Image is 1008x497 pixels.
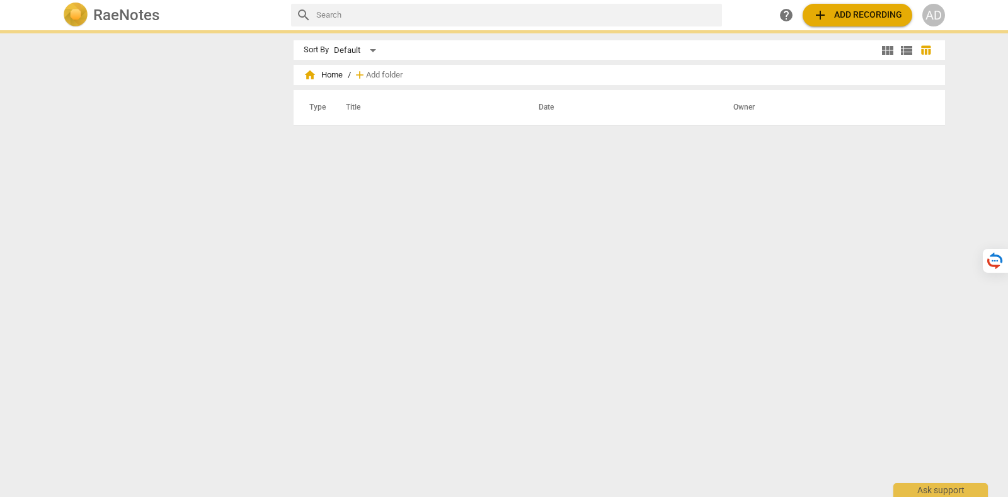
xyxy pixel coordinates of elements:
[893,483,988,497] div: Ask support
[348,71,351,80] span: /
[878,41,897,60] button: Tile view
[779,8,794,23] span: help
[331,90,524,125] th: Title
[813,8,828,23] span: add
[803,4,912,26] button: Upload
[775,4,798,26] a: Help
[897,41,916,60] button: List view
[304,69,316,81] span: home
[299,90,331,125] th: Type
[334,40,381,60] div: Default
[920,44,932,56] span: table_chart
[304,69,343,81] span: Home
[353,69,366,81] span: add
[296,8,311,23] span: search
[63,3,88,28] img: Logo
[93,6,159,24] h2: RaeNotes
[366,71,403,80] span: Add folder
[718,90,932,125] th: Owner
[922,4,945,26] button: AD
[899,43,914,58] span: view_list
[916,41,935,60] button: Table view
[813,8,902,23] span: Add recording
[524,90,718,125] th: Date
[63,3,281,28] a: LogoRaeNotes
[880,43,895,58] span: view_module
[304,45,329,55] div: Sort By
[316,5,717,25] input: Search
